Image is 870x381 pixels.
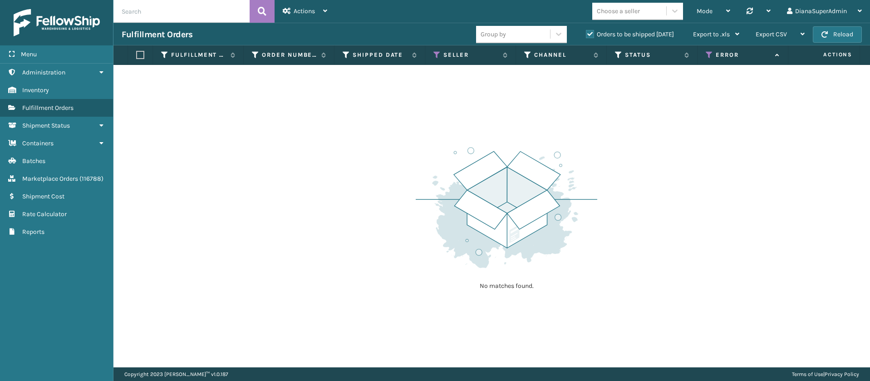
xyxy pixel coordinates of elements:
[693,30,730,38] span: Export to .xls
[756,30,787,38] span: Export CSV
[795,47,858,62] span: Actions
[825,371,859,377] a: Privacy Policy
[122,29,192,40] h3: Fulfillment Orders
[22,210,67,218] span: Rate Calculator
[792,367,859,381] div: |
[22,139,54,147] span: Containers
[697,7,713,15] span: Mode
[14,9,100,36] img: logo
[294,7,315,15] span: Actions
[586,30,674,38] label: Orders to be shipped [DATE]
[22,228,44,236] span: Reports
[22,122,70,129] span: Shipment Status
[792,371,823,377] a: Terms of Use
[21,50,37,58] span: Menu
[79,175,103,183] span: ( 116788 )
[124,367,228,381] p: Copyright 2023 [PERSON_NAME]™ v 1.0.187
[171,51,226,59] label: Fulfillment Order Id
[716,51,771,59] label: Error
[22,175,78,183] span: Marketplace Orders
[22,69,65,76] span: Administration
[353,51,408,59] label: Shipped Date
[813,26,862,43] button: Reload
[443,51,498,59] label: Seller
[534,51,589,59] label: Channel
[22,104,74,112] span: Fulfillment Orders
[22,157,45,165] span: Batches
[625,51,680,59] label: Status
[262,51,317,59] label: Order Number
[22,86,49,94] span: Inventory
[597,6,640,16] div: Choose a seller
[22,193,64,200] span: Shipment Cost
[481,30,506,39] div: Group by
